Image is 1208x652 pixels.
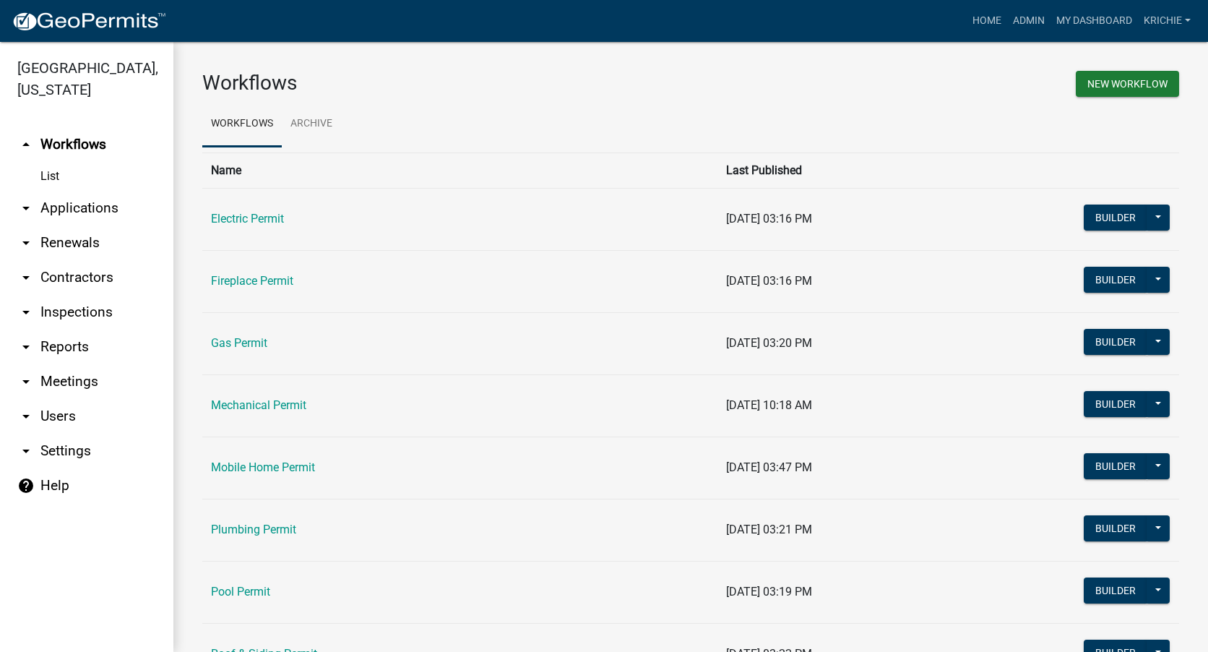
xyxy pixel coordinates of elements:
[211,336,267,350] a: Gas Permit
[282,101,341,147] a: Archive
[1084,515,1147,541] button: Builder
[1084,578,1147,604] button: Builder
[726,212,812,226] span: [DATE] 03:16 PM
[202,101,282,147] a: Workflows
[1084,205,1147,231] button: Builder
[17,234,35,252] i: arrow_drop_down
[211,212,284,226] a: Electric Permit
[1084,267,1147,293] button: Builder
[17,304,35,321] i: arrow_drop_down
[726,336,812,350] span: [DATE] 03:20 PM
[1084,329,1147,355] button: Builder
[726,585,812,599] span: [DATE] 03:19 PM
[17,408,35,425] i: arrow_drop_down
[17,200,35,217] i: arrow_drop_down
[1076,71,1179,97] button: New Workflow
[726,398,812,412] span: [DATE] 10:18 AM
[17,373,35,390] i: arrow_drop_down
[1084,391,1147,417] button: Builder
[17,338,35,356] i: arrow_drop_down
[17,136,35,153] i: arrow_drop_up
[211,523,296,536] a: Plumbing Permit
[211,274,293,288] a: Fireplace Permit
[726,460,812,474] span: [DATE] 03:47 PM
[17,442,35,460] i: arrow_drop_down
[17,477,35,494] i: help
[967,7,1007,35] a: Home
[202,153,717,188] th: Name
[726,523,812,536] span: [DATE] 03:21 PM
[1050,7,1138,35] a: My Dashboard
[211,398,306,412] a: Mechanical Permit
[1138,7,1196,35] a: krichie
[1084,453,1147,479] button: Builder
[1007,7,1050,35] a: Admin
[17,269,35,286] i: arrow_drop_down
[726,274,812,288] span: [DATE] 03:16 PM
[211,460,315,474] a: Mobile Home Permit
[717,153,946,188] th: Last Published
[202,71,680,95] h3: Workflows
[211,585,270,599] a: Pool Permit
